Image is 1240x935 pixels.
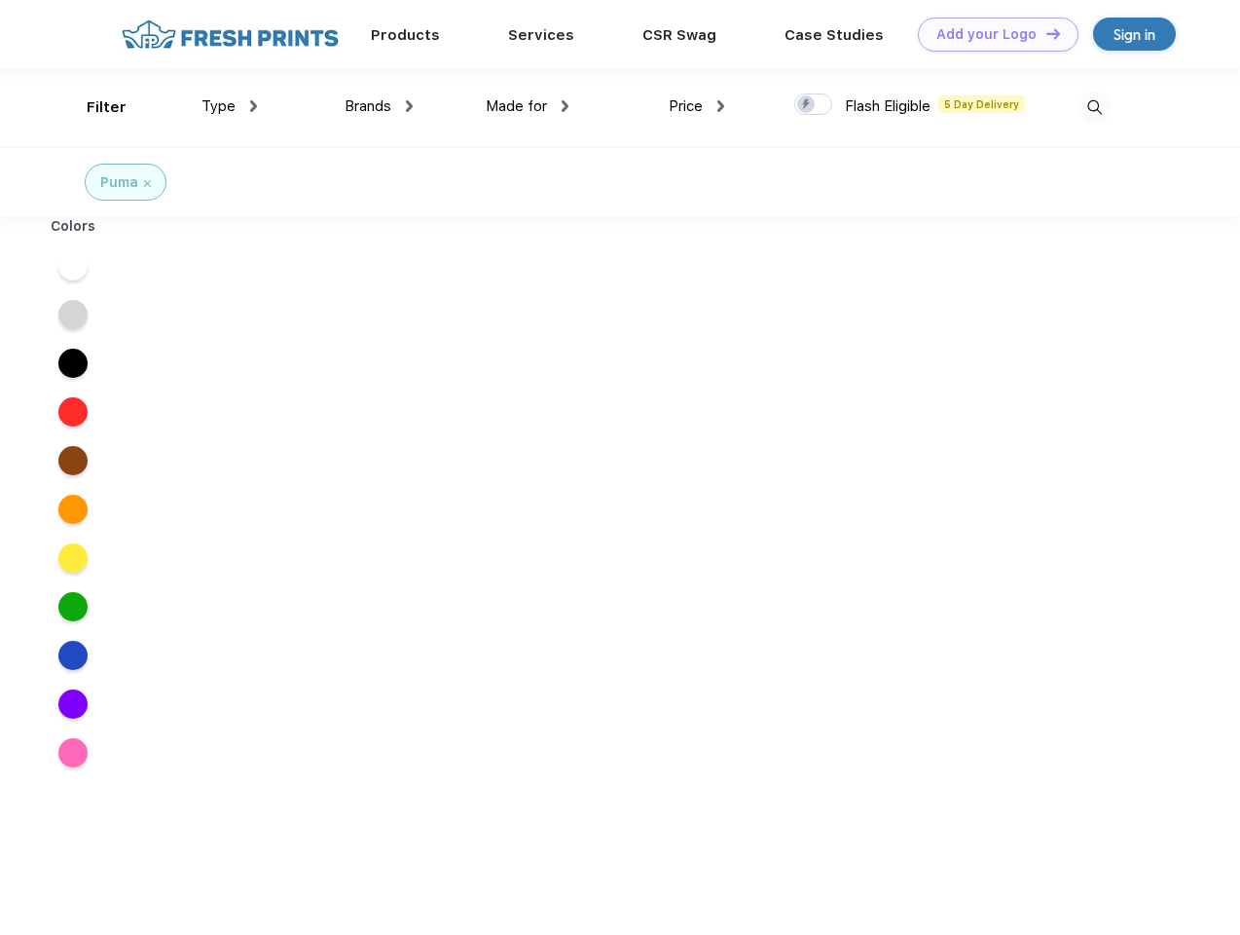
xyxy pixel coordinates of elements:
[100,172,138,193] div: Puma
[144,180,151,187] img: filter_cancel.svg
[250,100,257,112] img: dropdown.png
[1046,28,1060,39] img: DT
[562,100,568,112] img: dropdown.png
[642,26,716,44] a: CSR Swag
[201,97,236,115] span: Type
[936,26,1037,43] div: Add your Logo
[1113,23,1155,46] div: Sign in
[717,100,724,112] img: dropdown.png
[36,216,111,237] div: Colors
[345,97,391,115] span: Brands
[938,95,1025,113] span: 5 Day Delivery
[508,26,574,44] a: Services
[669,97,703,115] span: Price
[116,18,345,52] img: fo%20logo%202.webp
[87,96,127,119] div: Filter
[845,97,930,115] span: Flash Eligible
[371,26,440,44] a: Products
[406,100,413,112] img: dropdown.png
[486,97,547,115] span: Made for
[1078,92,1111,124] img: desktop_search.svg
[1093,18,1176,51] a: Sign in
